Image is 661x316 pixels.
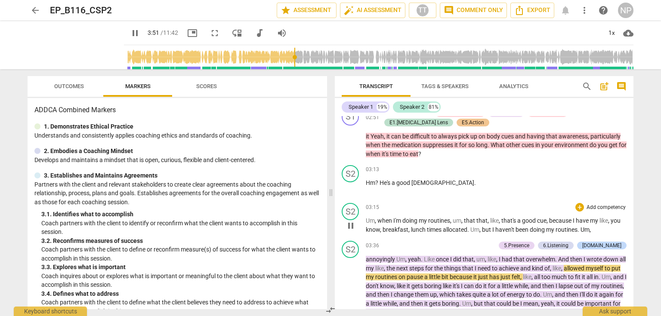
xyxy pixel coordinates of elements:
span: Filler word [453,217,461,224]
span: on [479,133,487,140]
span: volume_up [277,28,287,38]
span: awareness [559,133,588,140]
p: Coach inquires about or explores what is important or meaningful to the client about what they wa... [41,272,320,289]
span: Markers [125,83,151,89]
span: , [384,133,386,140]
div: TT [416,4,429,17]
span: cloud_download [623,28,633,38]
span: search [582,81,592,92]
div: Change speaker [342,203,359,220]
span: can [464,282,475,289]
span: my [419,217,428,224]
span: that [463,256,474,263]
h3: ADDCA Combined Markers [34,105,320,115]
div: E5.Action [462,119,484,126]
button: Switch to audio player [252,25,267,41]
span: And [558,256,570,263]
span: wrote [587,256,603,263]
div: 3. 4. Defines what to address [41,289,320,298]
span: a [392,179,396,186]
span: annoyingly [366,256,396,263]
span: next [396,265,409,272]
span: takes [457,291,473,298]
span: . [467,226,470,233]
span: so [468,141,476,148]
button: Fullscreen [207,25,222,41]
span: did [453,256,463,263]
div: Change speaker [342,241,359,258]
span: , [479,226,482,233]
span: on [398,273,407,280]
span: He's [380,179,392,186]
button: Add summary [597,80,611,93]
span: , [394,282,397,289]
span: I [499,256,502,263]
span: Comment only [444,5,503,15]
span: bit [442,273,450,280]
button: AI Assessment [340,3,405,18]
span: , [499,217,501,224]
p: Partners with the client and relevant stakeholders to create clear agreements about the coaching ... [34,180,320,207]
span: when [366,141,382,148]
span: to [605,265,612,272]
span: of [584,282,591,289]
span: , [528,282,531,289]
span: just [500,273,512,280]
span: have [576,217,590,224]
span: , [488,217,490,224]
span: Export [514,5,550,15]
span: good [522,217,537,224]
span: time [390,150,403,157]
span: it's [453,282,461,289]
span: comment [444,5,454,15]
button: NP [618,3,633,18]
a: Help [596,3,611,18]
p: 2. Embodies a Coaching Mindset [44,147,133,156]
span: cue [537,217,547,224]
span: of [544,265,550,272]
span: , [380,226,383,233]
div: 6.Listening [543,242,568,249]
span: and [520,265,532,272]
span: it [386,133,391,140]
span: because [450,273,473,280]
span: doing [402,217,419,224]
span: breakfast [383,226,408,233]
span: Outcomes [54,83,84,89]
span: then [377,291,391,298]
span: which [439,291,457,298]
span: for [488,282,497,289]
p: 1. Demonstrates Ethical Practice [44,122,133,131]
span: . [578,226,581,233]
span: , [437,291,439,298]
p: Add competency [586,204,627,212]
span: that's [501,217,517,224]
div: 5.Presence [504,242,529,249]
h2: EP_B116_CSP2 [50,5,112,16]
span: things [444,265,462,272]
span: Filler word [602,273,611,280]
button: TT [409,3,436,18]
span: them [415,291,430,298]
span: Scores [196,83,217,89]
span: in [535,141,541,148]
span: my [590,217,599,224]
span: and [531,282,542,289]
span: Filler word [476,256,485,263]
span: , [520,273,523,280]
span: a [497,282,502,289]
span: What [491,141,506,148]
span: felt [512,273,520,280]
span: need [478,265,492,272]
span: I [556,282,559,289]
span: Yeah [371,133,384,140]
span: compare_arrows [325,305,336,315]
span: times [427,226,443,233]
span: a [424,273,429,280]
span: the [382,141,392,148]
span: Analytics [499,83,528,89]
span: , [588,133,590,140]
span: been [516,226,530,233]
span: in [594,273,599,280]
